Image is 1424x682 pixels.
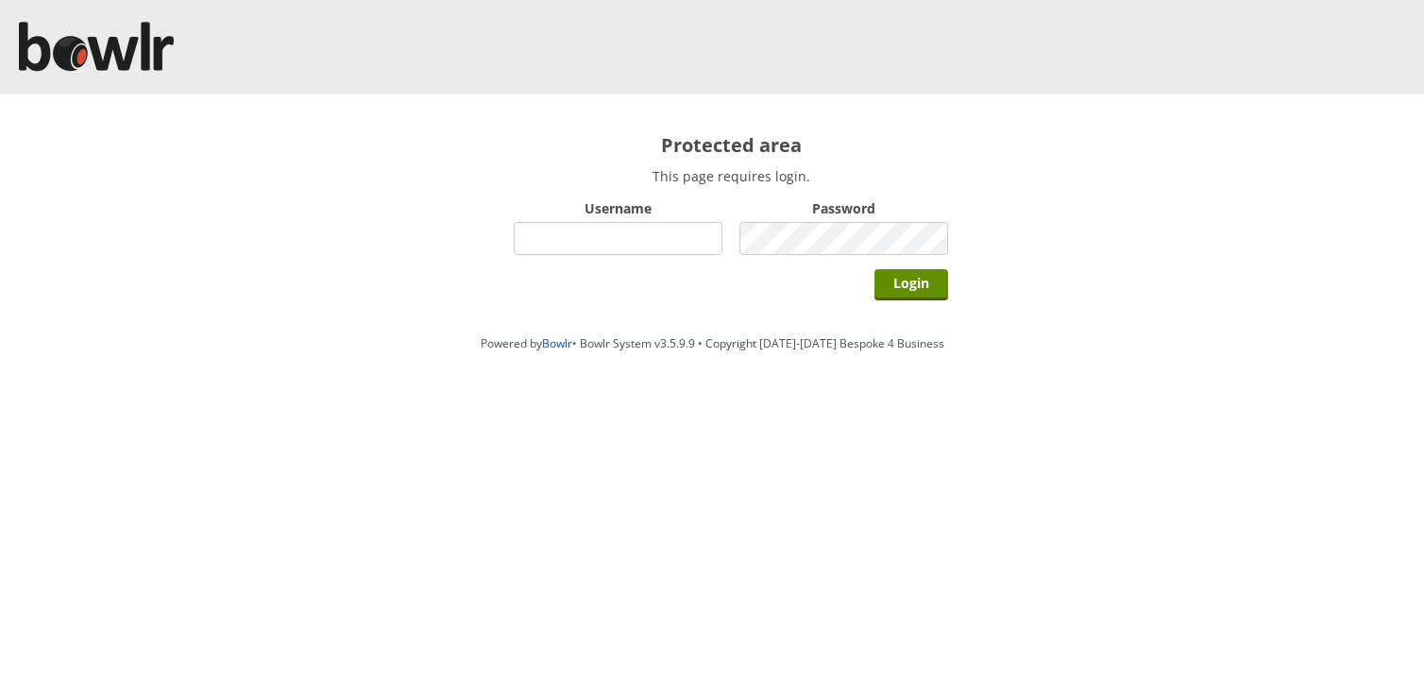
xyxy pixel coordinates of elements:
[514,167,948,185] p: This page requires login.
[739,199,948,217] label: Password
[514,199,722,217] label: Username
[514,132,948,158] h2: Protected area
[542,335,572,351] a: Bowlr
[481,335,944,351] span: Powered by • Bowlr System v3.5.9.9 • Copyright [DATE]-[DATE] Bespoke 4 Business
[874,269,948,300] input: Login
